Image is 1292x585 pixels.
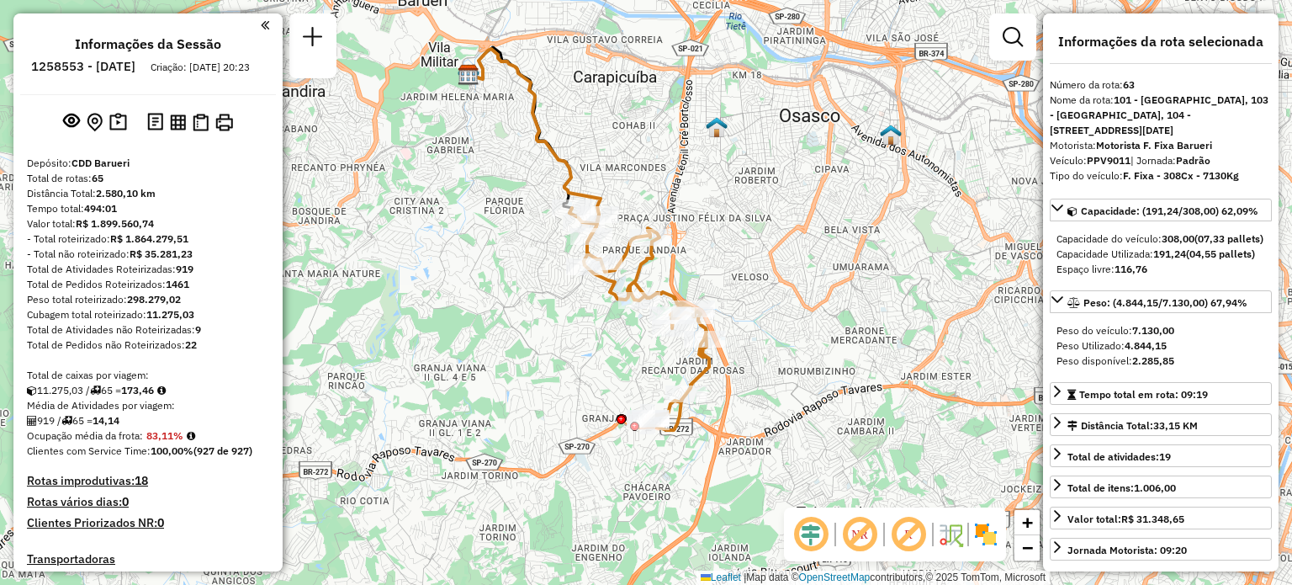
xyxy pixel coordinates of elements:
[84,202,117,215] strong: 494:01
[27,247,269,262] div: - Total não roteirizado:
[27,429,143,442] span: Ocupação média da frota:
[60,109,83,136] button: Exibir sessão original
[27,171,269,186] div: Total de rotas:
[1050,507,1272,529] a: Valor total:R$ 31.348,65
[1176,154,1210,167] strong: Padrão
[1050,168,1272,183] div: Tipo do veículo:
[27,413,269,428] div: 919 / 65 =
[1130,154,1210,167] span: | Jornada:
[1067,543,1187,558] div: Jornada Motorista: 09:20
[27,186,269,201] div: Distância Total:
[1050,290,1272,313] a: Peso: (4.844,15/7.130,00) 67,94%
[1194,232,1263,245] strong: (07,33 pallets)
[1067,512,1184,527] div: Valor total:
[27,552,269,566] h4: Transportadoras
[130,247,193,260] strong: R$ 35.281,23
[1067,481,1176,496] div: Total de itens:
[110,232,188,245] strong: R$ 1.864.279,51
[1056,247,1265,262] div: Capacidade Utilizada:
[121,384,154,396] strong: 173,46
[106,109,130,136] button: Painel de Sugestão
[1067,418,1198,433] div: Distância Total:
[31,59,135,74] h6: 1258553 - [DATE]
[888,514,929,555] span: Exibir rótulo
[1050,138,1272,153] div: Motorista:
[27,398,269,413] div: Média de Atividades por viagem:
[701,572,741,583] a: Leaflet
[83,109,106,136] button: Centralizar mapa no depósito ou ponto de apoio
[458,63,479,85] img: FAD CDD Barueri
[166,278,189,290] strong: 1461
[1067,450,1171,463] span: Total de atividades:
[1132,354,1174,367] strong: 2.285,85
[1014,510,1040,535] a: Zoom in
[1050,93,1268,136] strong: 101 - [GEOGRAPHIC_DATA], 103 - [GEOGRAPHIC_DATA], 104 - [STREET_ADDRESS][DATE]
[75,36,221,52] h4: Informações da Sessão
[92,172,103,184] strong: 65
[76,217,154,230] strong: R$ 1.899.560,74
[1056,262,1265,277] div: Espaço livre:
[1153,247,1186,260] strong: 191,24
[1134,481,1176,494] strong: 1.006,00
[27,516,269,530] h4: Clientes Priorizados NR:
[1050,225,1272,284] div: Capacidade: (191,24/308,00) 62,09%
[1121,513,1184,525] strong: R$ 31.348,65
[1050,77,1272,93] div: Número da rota:
[996,20,1030,54] a: Exibir filtros
[135,473,148,488] strong: 18
[1050,316,1272,375] div: Peso: (4.844,15/7.130,00) 67,94%
[1050,476,1272,498] a: Total de itens:1.006,00
[1081,205,1258,217] span: Capacidade: (191,24/308,00) 62,09%
[157,386,166,396] i: Meta Caixas/viagem: 169,60 Diferença: 3,86
[27,231,269,247] div: - Total roteirizado:
[27,322,269,338] div: Total de Atividades não Roteirizadas:
[176,263,193,275] strong: 919
[27,307,269,322] div: Cubagem total roteirizado:
[1083,296,1247,309] span: Peso: (4.844,15/7.130,00) 67,94%
[972,521,999,548] img: Exibir/Ocultar setores
[151,444,193,457] strong: 100,00%
[1123,78,1135,91] strong: 63
[157,515,164,530] strong: 0
[96,187,156,199] strong: 2.580,10 km
[122,494,129,509] strong: 0
[27,383,269,398] div: 11.275,03 / 65 =
[799,572,871,583] a: OpenStreetMap
[1153,419,1198,432] span: 33,15 KM
[296,20,330,58] a: Nova sessão e pesquisa
[27,368,269,383] div: Total de caixas por viagem:
[1121,570,1162,582] strong: 35,42 hL
[27,201,269,216] div: Tempo total:
[127,293,181,306] strong: 298.279,02
[1014,535,1040,561] a: Zoom out
[61,416,72,426] i: Total de rotas
[90,386,101,396] i: Total de rotas
[1123,169,1239,182] strong: F. Fixa - 308Cx - 7130Kg
[27,495,269,509] h4: Rotas vários dias:
[93,414,119,427] strong: 14,14
[27,292,269,307] div: Peso total roteirizado:
[1056,324,1174,337] span: Peso do veículo:
[27,338,269,353] div: Total de Pedidos não Roteirizados:
[1115,263,1147,275] strong: 116,76
[1050,569,1272,584] div: Total hectolitro:
[146,429,183,442] strong: 83,11%
[1079,388,1208,401] span: Tempo total em rota: 09:19
[146,308,194,321] strong: 11.275,03
[1125,339,1167,352] strong: 4.844,15
[27,262,269,277] div: Total de Atividades Roteirizadas:
[71,157,130,169] strong: CDD Barueri
[706,116,728,138] img: DS Teste
[1050,199,1272,221] a: Capacidade: (191,24/308,00) 62,09%
[458,64,479,86] img: CDD Barueri
[185,338,197,351] strong: 22
[1132,324,1174,337] strong: 7.130,00
[27,386,37,396] i: Cubagem total roteirizado
[880,124,902,146] img: 601 UDC Light Jd. Rochdale
[27,216,269,231] div: Valor total:
[1050,93,1272,138] div: Nome da rota:
[187,431,195,441] em: Média calculada utilizando a maior ocupação (%Peso ou %Cubagem) de cada rota da sessão. Rotas cro...
[189,110,212,135] button: Visualizar Romaneio
[1056,354,1265,369] div: Peso disponível:
[696,571,1050,585] div: Map data © contributors,© 2025 TomTom, Microsoft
